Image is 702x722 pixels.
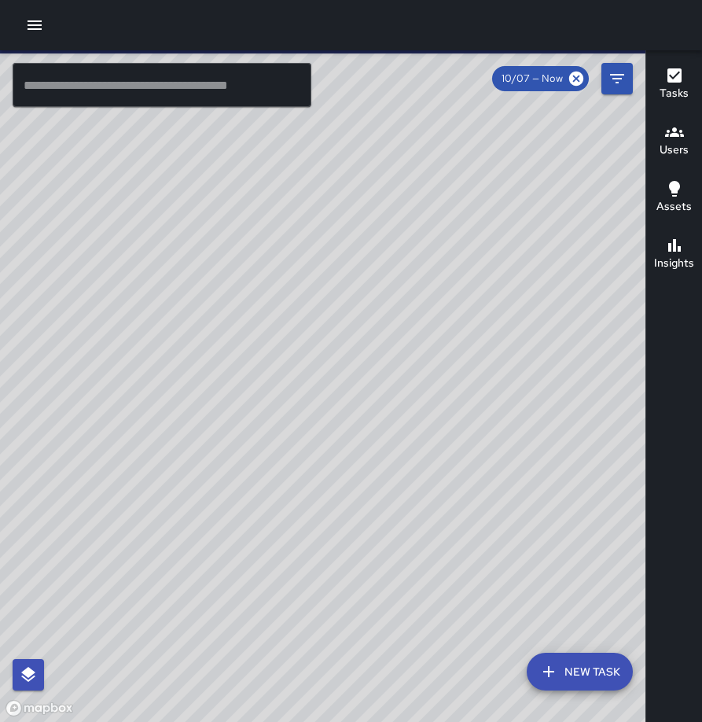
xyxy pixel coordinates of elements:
[646,227,702,283] button: Insights
[646,113,702,170] button: Users
[660,85,689,102] h6: Tasks
[660,142,689,159] h6: Users
[492,66,589,91] div: 10/07 — Now
[646,57,702,113] button: Tasks
[656,198,692,215] h6: Assets
[527,653,633,691] button: New Task
[646,170,702,227] button: Assets
[492,71,572,87] span: 10/07 — Now
[601,63,633,94] button: Filters
[654,255,694,272] h6: Insights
